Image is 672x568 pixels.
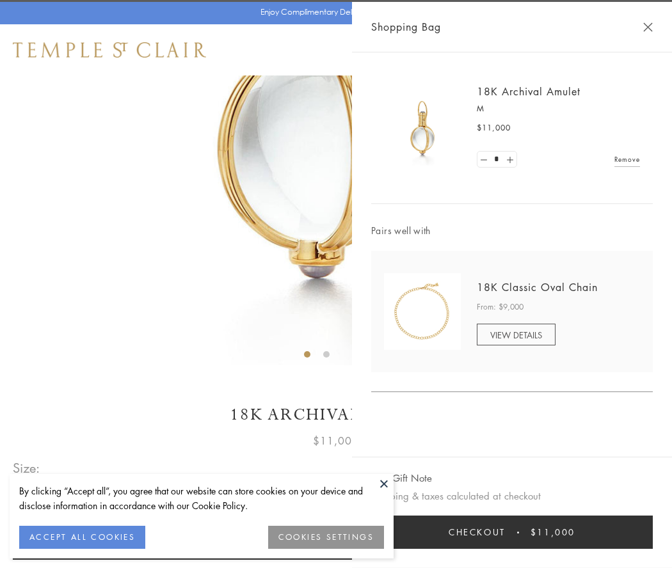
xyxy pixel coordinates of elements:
[371,223,653,238] span: Pairs well with
[531,525,575,539] span: $11,000
[260,6,406,19] p: Enjoy Complimentary Delivery & Returns
[477,280,598,294] a: 18K Classic Oval Chain
[477,324,556,345] a: VIEW DETAILS
[477,84,580,99] a: 18K Archival Amulet
[614,152,640,166] a: Remove
[477,301,524,313] span: From: $9,000
[371,19,441,35] span: Shopping Bag
[371,470,432,486] button: Add Gift Note
[19,484,384,513] div: By clicking “Accept all”, you agree that our website can store cookies on your device and disclos...
[313,432,359,449] span: $11,000
[13,404,659,426] h1: 18K Archival Amulet
[384,90,461,166] img: 18K Archival Amulet
[449,525,506,539] span: Checkout
[384,273,461,350] img: N88865-OV18
[371,516,653,549] button: Checkout $11,000
[503,152,516,168] a: Set quantity to 2
[268,526,384,549] button: COOKIES SETTINGS
[477,102,640,115] p: M
[477,152,490,168] a: Set quantity to 0
[13,457,41,478] span: Size:
[477,122,511,134] span: $11,000
[490,329,542,341] span: VIEW DETAILS
[643,22,653,32] button: Close Shopping Bag
[371,488,653,504] p: Shipping & taxes calculated at checkout
[19,526,145,549] button: ACCEPT ALL COOKIES
[13,42,206,58] img: Temple St. Clair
